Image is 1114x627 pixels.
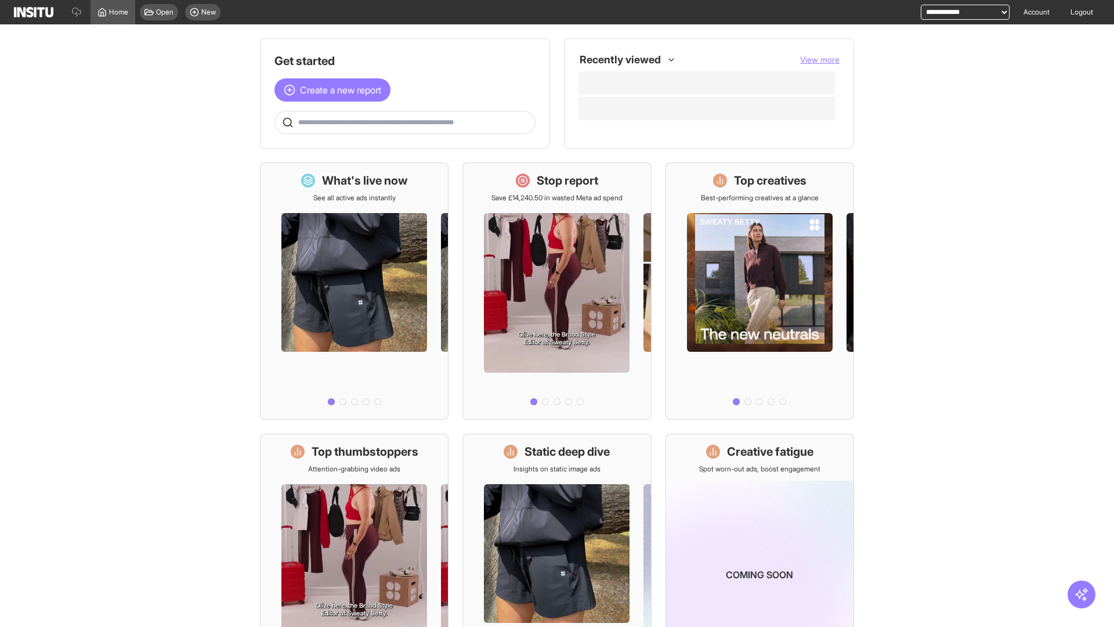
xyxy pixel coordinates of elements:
[800,54,840,66] button: View more
[156,8,173,17] span: Open
[14,7,53,17] img: Logo
[274,78,390,102] button: Create a new report
[260,163,449,420] a: What's live nowSee all active ads instantly
[322,172,408,189] h1: What's live now
[491,193,623,203] p: Save £14,240.50 in wasted Meta ad spend
[308,464,400,474] p: Attention-grabbing video ads
[300,83,381,97] span: Create a new report
[701,193,819,203] p: Best-performing creatives at a glance
[665,163,854,420] a: Top creativesBest-performing creatives at a glance
[312,444,418,460] h1: Top thumbstoppers
[109,8,128,17] span: Home
[800,55,840,64] span: View more
[313,193,396,203] p: See all active ads instantly
[734,172,806,189] h1: Top creatives
[525,444,610,460] h1: Static deep dive
[462,163,651,420] a: Stop reportSave £14,240.50 in wasted Meta ad spend
[513,464,601,474] p: Insights on static image ads
[537,172,598,189] h1: Stop report
[201,8,216,17] span: New
[274,53,536,69] h1: Get started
